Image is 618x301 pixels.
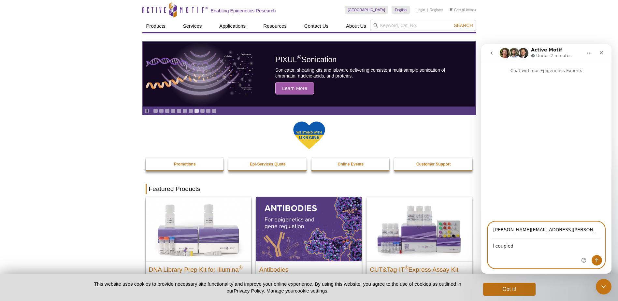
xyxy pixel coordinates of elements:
a: CUT&Tag-IT® Express Assay Kit CUT&Tag-IT®Express Assay Kit Less variable and higher-throughput ge... [366,197,472,296]
a: Go to slide 2 [159,108,164,113]
a: Privacy Policy [234,288,264,294]
input: Keyword, Cat. No. [370,20,476,31]
h2: Antibodies [259,263,358,273]
h2: DNA Library Prep Kit for Illumina [149,263,248,273]
a: Products [142,20,169,32]
img: DNA Library Prep Kit for Illumina [146,197,251,261]
p: Sonicator, shearing kits and labware delivering consistent multi-sample sonication of chromatin, ... [275,67,460,79]
a: Resources [259,20,291,32]
a: Go to slide 7 [188,108,193,113]
a: Promotions [146,158,224,170]
a: Go to slide 4 [171,108,176,113]
img: We Stand With Ukraine [293,121,325,150]
img: Your Cart [450,8,453,11]
a: Go to slide 6 [182,108,187,113]
a: Go to slide 3 [165,108,170,113]
a: Online Events [311,158,390,170]
span: PIXUL Sonication [275,55,337,64]
span: Search [454,23,473,28]
a: English [392,6,410,14]
a: About Us [342,20,370,32]
a: Epi-Services Quote [228,158,307,170]
span: Learn More [275,82,314,94]
h2: Featured Products [146,184,473,194]
h2: CUT&Tag-IT Express Assay Kit [370,263,469,273]
a: Go to slide 1 [153,108,158,113]
a: Go to slide 8 [194,108,199,113]
a: Go to slide 11 [212,108,217,113]
a: Services [179,20,206,32]
iframe: Intercom live chat [481,44,611,274]
h2: Enabling Epigenetics Research [211,8,276,14]
a: Contact Us [300,20,332,32]
img: PIXUL sonication [146,42,254,107]
strong: Online Events [338,162,364,166]
a: Customer Support [394,158,473,170]
sup: ® [239,265,243,270]
li: (0 items) [450,6,476,14]
img: All Antibodies [256,197,362,261]
strong: Epi-Services Quote [250,162,286,166]
a: All Antibodies Antibodies Application-tested antibodies for ChIP, CUT&Tag, and CUT&RUN. [256,197,362,296]
a: Applications [215,20,250,32]
sup: ® [405,265,409,270]
button: Search [452,22,475,28]
button: cookie settings [295,288,327,294]
a: Go to slide 9 [200,108,205,113]
strong: Customer Support [416,162,451,166]
a: Go to slide 5 [177,108,181,113]
a: Login [416,7,425,12]
a: Register [430,7,443,12]
a: Go to slide 10 [206,108,211,113]
a: Cart [450,7,461,12]
button: Got it! [483,283,535,296]
article: PIXUL Sonication [143,42,475,107]
p: This website uses cookies to provide necessary site functionality and improve your online experie... [83,280,473,294]
img: CUT&Tag-IT® Express Assay Kit [366,197,472,261]
iframe: Intercom live chat [596,279,611,294]
li: | [427,6,428,14]
strong: Promotions [174,162,196,166]
a: Toggle autoplay [144,108,149,113]
a: PIXUL sonication PIXUL®Sonication Sonicator, shearing kits and labware delivering consistent mult... [143,42,475,107]
a: [GEOGRAPHIC_DATA] [345,6,389,14]
sup: ® [297,54,302,61]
